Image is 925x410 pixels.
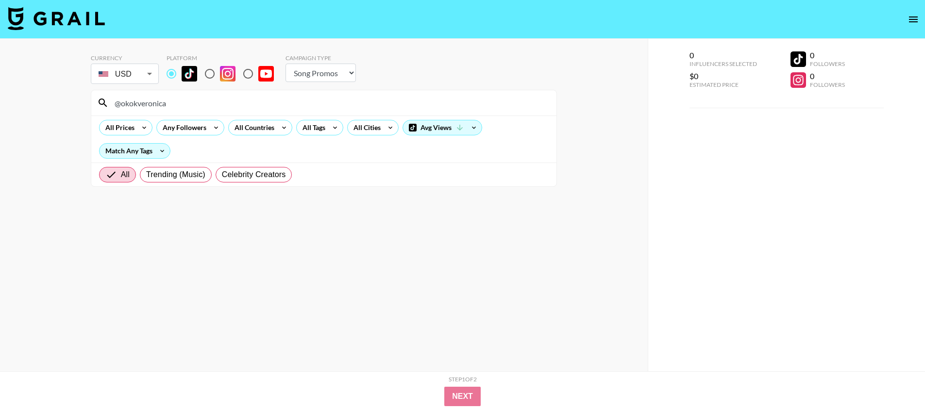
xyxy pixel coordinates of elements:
[220,66,235,82] img: Instagram
[109,95,551,111] input: Search by User Name
[258,66,274,82] img: YouTube
[348,120,383,135] div: All Cities
[146,169,205,180] span: Trending (Music)
[229,120,276,135] div: All Countries
[121,169,130,180] span: All
[810,50,845,60] div: 0
[8,7,105,30] img: Grail Talent
[100,144,170,158] div: Match Any Tags
[449,376,477,383] div: Step 1 of 2
[904,10,923,29] button: open drawer
[810,71,845,81] div: 0
[167,54,282,62] div: Platform
[403,120,482,135] div: Avg Views
[93,66,157,82] div: USD
[157,120,208,135] div: Any Followers
[91,54,159,62] div: Currency
[810,60,845,67] div: Followers
[182,66,197,82] img: TikTok
[444,387,481,406] button: Next
[690,60,757,67] div: Influencers Selected
[222,169,286,180] span: Celebrity Creators
[690,71,757,81] div: $0
[100,120,136,135] div: All Prices
[690,81,757,88] div: Estimated Price
[286,54,356,62] div: Campaign Type
[297,120,327,135] div: All Tags
[690,50,757,60] div: 0
[876,361,913,398] iframe: Drift Widget Chat Controller
[810,81,845,88] div: Followers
